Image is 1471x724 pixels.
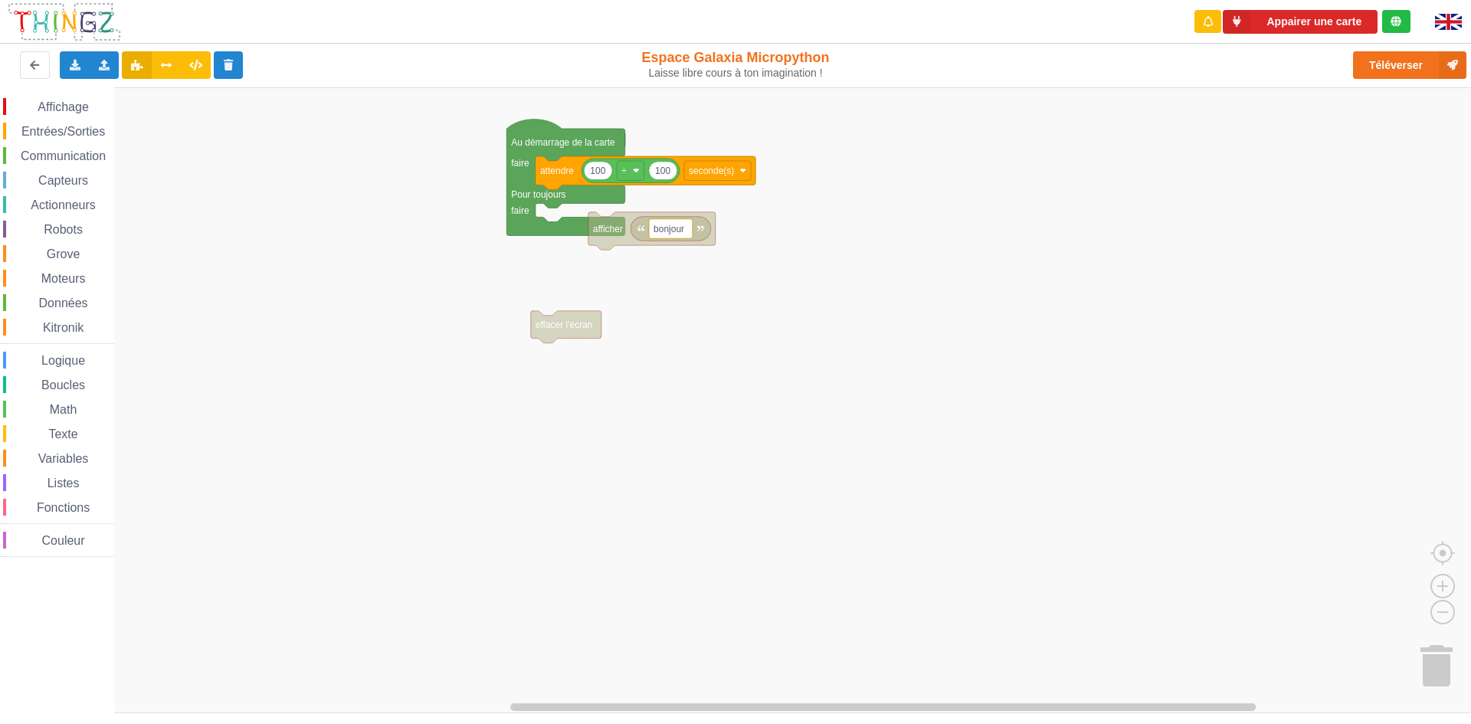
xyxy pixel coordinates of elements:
[1435,14,1462,30] img: gb.png
[621,165,627,176] text: ÷
[46,428,80,441] span: Texte
[1353,51,1466,79] button: Téléverser
[39,354,87,367] span: Logique
[39,378,87,391] span: Boucles
[1223,10,1378,34] button: Appairer une carte
[35,100,90,113] span: Affichage
[511,158,529,169] text: faire
[28,198,98,211] span: Actionneurs
[36,452,91,465] span: Variables
[18,149,108,162] span: Communication
[511,205,529,215] text: faire
[45,477,82,490] span: Listes
[654,223,684,234] text: bonjour
[608,49,864,80] div: Espace Galaxia Micropython
[41,223,85,236] span: Robots
[536,319,593,330] text: effacer l'écran
[511,188,565,199] text: Pour toujours
[590,165,605,176] text: 100
[511,137,615,148] text: Au démarrage de la carte
[540,165,574,176] text: attendre
[37,296,90,310] span: Données
[36,174,90,187] span: Capteurs
[689,165,734,176] text: seconde(s)
[41,321,86,334] span: Kitronik
[39,272,88,285] span: Moteurs
[44,247,83,260] span: Grove
[608,67,864,80] div: Laisse libre cours à ton imagination !
[19,125,107,138] span: Entrées/Sorties
[655,165,670,176] text: 100
[48,403,80,416] span: Math
[40,534,87,547] span: Couleur
[593,223,623,234] text: afficher
[1382,10,1410,33] div: Tu es connecté au serveur de création de Thingz
[34,501,92,514] span: Fonctions
[7,2,122,42] img: thingz_logo.png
